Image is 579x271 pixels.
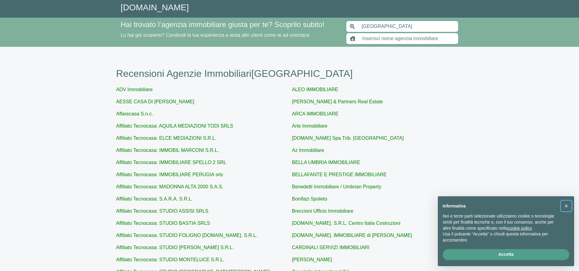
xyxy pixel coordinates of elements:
span: × [564,203,568,209]
a: AESSE CASA DI [PERSON_NAME] [116,99,194,104]
a: [DOMAIN_NAME]. IMMOBILIARE di [PERSON_NAME] [292,233,412,238]
a: Affiliato Tecnocasa: AQUILA MEDIAZIONI TODI SRLS [116,123,233,129]
a: Affarecasa S.n.c. [116,111,153,116]
a: Affiliato Tecnocasa: STUDIO ASSISI SRLS [116,208,209,214]
a: Affiliato Tecnocasa: STUDIO BASTIA SRLS [116,221,210,226]
a: Affiliato Tecnocasa: IMMOBILIARE PERUGIA srls [116,172,223,177]
a: Affiliato Tecnocasa: MADONNA ALTA 2000 S.A.S. [116,184,224,189]
p: Noi e terze parti selezionate utilizziamo cookie o tecnologie simili per finalità tecniche e, con... [443,213,560,231]
input: Inserisci area di ricerca (Comune o Provincia) [358,21,459,32]
p: Lo hai già scoperto? Condividi la tua esperienza e aiuta altri utenti come te ad orientarsi [121,32,339,39]
a: Az Immobiliare [292,148,324,153]
a: Affiliato Tecnocasa: S.A.R.A. S.R.L. [116,196,193,201]
a: Affiliato Tecnocasa: ELCE MEDIAZIONI S.R.L. [116,135,217,141]
a: Benedetti Immobiliare / Umbrian Property [292,184,381,189]
button: Accetta [443,249,569,260]
a: cookie policy - il link si apre in una nuova scheda [507,226,532,231]
a: [DOMAIN_NAME]. S.R.L. Centro Italia Costruzioni [292,221,401,226]
a: BELLAFANTE E PRESTIGE IMMOBILIARE [292,172,387,177]
a: CARDINALI SERVIZI IMMOBILIARI [292,245,370,250]
h1: Recensioni Agenzie Immobiliari [GEOGRAPHIC_DATA] [116,68,463,79]
a: Affiliato Tecnocasa: STUDIO MONTELUCE S.R.L. [116,257,225,262]
a: ALEO IMMOBILIARE [292,87,338,92]
a: [DOMAIN_NAME] [121,3,189,12]
a: ADV Immobiliare [116,87,153,92]
input: Inserisci nome agenzia immobiliare [359,33,459,44]
a: Affiliato Tecnocasa: STUDIO [PERSON_NAME] S.R.L. [116,245,234,250]
a: ARCA IMMOBILIARE [292,111,339,116]
a: Affiliato Tecnocasa: IMMOBIL MARCONI S.R.L. [116,148,219,153]
a: Breccioni Ufficio Immobiliare [292,208,354,214]
a: [PERSON_NAME] & Partners Real Estate [292,99,383,104]
a: BELLA UMBRIA IMMOBILIARE [292,160,360,165]
h4: Hai trovato l’agenzia immobiliare giusta per te? Scoprilo subito! [121,20,339,29]
a: Affiliato Tecnocasa: IMMOBILIARE SPELLO 2 SRL [116,160,226,165]
h2: Informativa [443,204,560,209]
a: Affiliato Tecnocasa: STUDIO FOLIGNO [DOMAIN_NAME]. S.R.L. [116,233,257,238]
a: Arte Immobiliare [292,123,327,129]
a: [PERSON_NAME] [292,257,332,262]
p: Usa il pulsante “Accetta” o chiudi questa informativa per acconsentire. [443,231,560,243]
a: [DOMAIN_NAME] Spa Trib. [GEOGRAPHIC_DATA] [292,135,404,141]
button: Chiudi questa informativa [561,201,571,211]
a: Bonifazi Spoleto [292,196,327,201]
